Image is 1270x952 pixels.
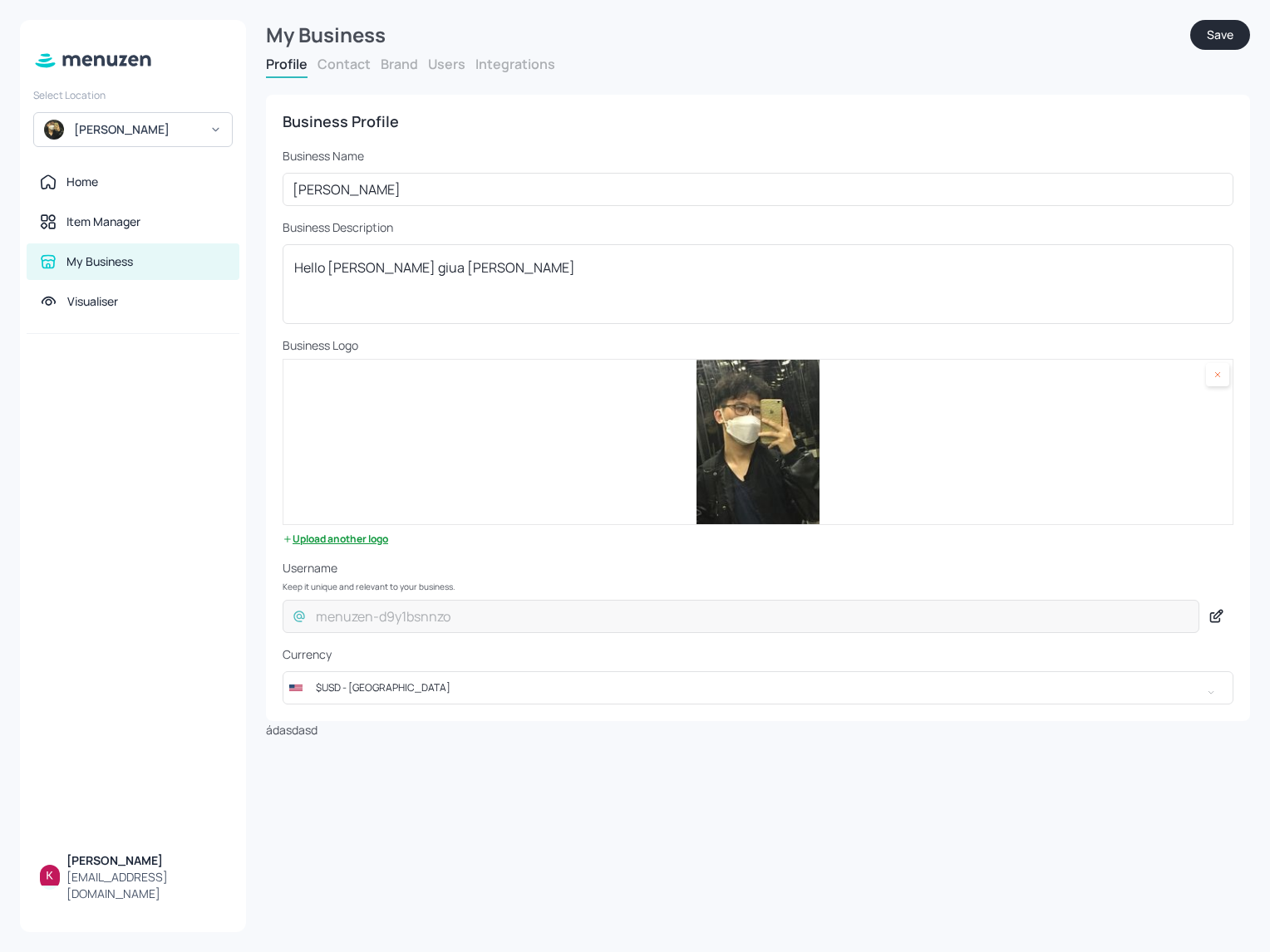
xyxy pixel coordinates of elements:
p: Business Name [283,148,1233,164]
button: Contact [317,55,371,73]
div: Home [66,174,98,190]
div: [PERSON_NAME] [66,852,226,869]
img: ALm5wu0uMJs5_eqw6oihenv1OotFdBXgP3vgpp2z_jxl=s96-c [40,865,60,885]
div: Item Manager [66,213,140,230]
input: Select country [306,671,1179,704]
button: Profile [266,55,308,73]
div: ádasdasd [266,78,1250,739]
textarea: Hello [PERSON_NAME] giua [PERSON_NAME] [294,258,1222,311]
button: Save [1190,20,1250,50]
input: Business Name [283,173,1233,206]
button: Brand [381,55,418,73]
img: 1675076440220axchnbftnxk.jpg [283,360,1233,524]
div: Visualiser [67,293,118,310]
p: Business Description [283,219,1233,236]
button: Users [428,55,465,73]
div: [PERSON_NAME] [74,121,199,138]
div: My Business [66,253,133,270]
button: Open [1194,676,1228,709]
div: Business Profile [283,111,1233,131]
button: Integrations [475,55,555,73]
p: Business Logo [283,337,1233,354]
p: Username [283,560,1233,577]
div: Select Location [33,88,233,102]
div: My Business [266,20,1190,50]
p: Keep it unique and relevant to your business. [283,582,1233,591]
p: Currency [283,646,1233,663]
img: avatar [44,120,64,140]
div: [EMAIL_ADDRESS][DOMAIN_NAME] [66,869,226,902]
